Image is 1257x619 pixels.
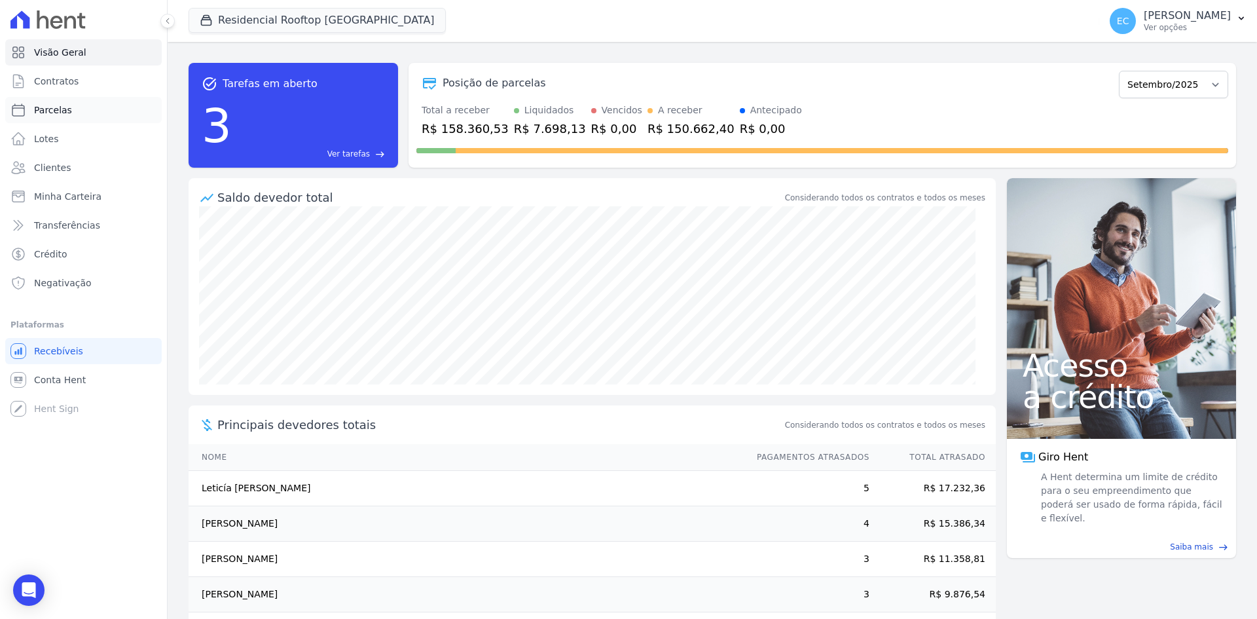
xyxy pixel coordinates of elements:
[514,120,586,138] div: R$ 7.698,13
[34,103,72,117] span: Parcelas
[1218,542,1228,552] span: east
[744,542,870,577] td: 3
[1099,3,1257,39] button: EC [PERSON_NAME] Ver opções
[5,338,162,364] a: Recebíveis
[1023,381,1220,413] span: a crédito
[189,577,744,612] td: [PERSON_NAME]
[223,76,318,92] span: Tarefas em aberto
[1117,16,1129,26] span: EC
[10,317,156,333] div: Plataformas
[870,577,996,612] td: R$ 9.876,54
[5,155,162,181] a: Clientes
[658,103,702,117] div: A receber
[870,444,996,471] th: Total Atrasado
[5,367,162,393] a: Conta Hent
[217,189,782,206] div: Saldo devedor total
[5,39,162,66] a: Visão Geral
[375,149,385,159] span: east
[647,120,735,138] div: R$ 150.662,40
[34,276,92,290] span: Negativação
[740,120,802,138] div: R$ 0,00
[524,103,574,117] div: Liquidados
[1170,541,1213,553] span: Saiba mais
[1144,22,1231,33] p: Ver opções
[422,120,509,138] div: R$ 158.360,53
[744,577,870,612] td: 3
[202,92,232,160] div: 3
[34,345,83,358] span: Recebíveis
[237,148,385,160] a: Ver tarefas east
[34,132,59,145] span: Lotes
[5,97,162,123] a: Parcelas
[327,148,370,160] span: Ver tarefas
[1023,350,1220,381] span: Acesso
[189,444,744,471] th: Nome
[217,416,782,434] span: Principais devedores totais
[750,103,802,117] div: Antecipado
[5,68,162,94] a: Contratos
[1015,541,1228,553] a: Saiba mais east
[189,542,744,577] td: [PERSON_NAME]
[202,76,217,92] span: task_alt
[870,471,996,506] td: R$ 17.232,36
[1038,449,1088,465] span: Giro Hent
[443,75,546,91] div: Posição de parcelas
[34,161,71,174] span: Clientes
[591,120,642,138] div: R$ 0,00
[189,471,744,506] td: Leticía [PERSON_NAME]
[34,219,100,232] span: Transferências
[744,444,870,471] th: Pagamentos Atrasados
[602,103,642,117] div: Vencidos
[189,506,744,542] td: [PERSON_NAME]
[5,241,162,267] a: Crédito
[1038,470,1223,525] span: A Hent determina um limite de crédito para o seu empreendimento que poderá ser usado de forma ráp...
[34,373,86,386] span: Conta Hent
[34,248,67,261] span: Crédito
[744,471,870,506] td: 5
[5,126,162,152] a: Lotes
[34,190,101,203] span: Minha Carteira
[744,506,870,542] td: 4
[785,419,985,431] span: Considerando todos os contratos e todos os meses
[785,192,985,204] div: Considerando todos os contratos e todos os meses
[1144,9,1231,22] p: [PERSON_NAME]
[870,506,996,542] td: R$ 15.386,34
[34,46,86,59] span: Visão Geral
[870,542,996,577] td: R$ 11.358,81
[189,8,446,33] button: Residencial Rooftop [GEOGRAPHIC_DATA]
[5,212,162,238] a: Transferências
[5,270,162,296] a: Negativação
[5,183,162,210] a: Minha Carteira
[34,75,79,88] span: Contratos
[13,574,45,606] div: Open Intercom Messenger
[422,103,509,117] div: Total a receber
